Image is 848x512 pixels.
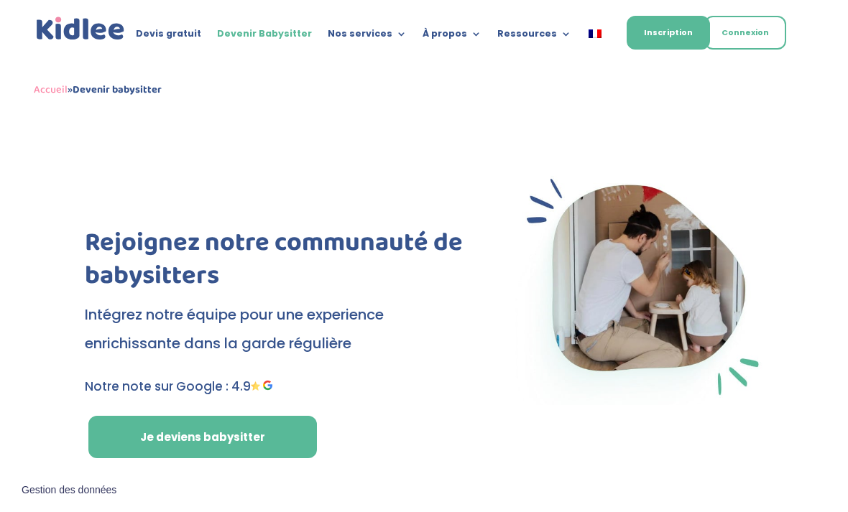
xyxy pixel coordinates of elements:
span: Intégrez notre équipe pour une experience enrichissante dans la garde régulière [85,304,384,353]
span: Gestion des données [22,484,116,497]
a: Ressources [497,29,571,45]
a: Accueil [34,81,68,98]
a: Nos services [328,29,407,45]
a: À propos [423,29,481,45]
a: Inscription [627,16,710,50]
button: Gestion des données [13,475,125,506]
img: Babysitter [515,169,763,406]
a: Devis gratuit [136,29,201,45]
strong: Devenir babysitter [73,81,162,98]
img: Français [589,29,602,38]
a: Connexion [704,16,786,50]
span: Rejoignez notre communauté de babysitters [85,222,463,297]
a: Kidlee Logo [34,14,127,43]
span: » [34,81,162,98]
p: Notre note sur Google : 4.9 [85,376,477,397]
a: Je deviens babysitter [88,416,317,459]
img: logo_kidlee_bleu [34,14,127,43]
a: Devenir Babysitter [217,29,312,45]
